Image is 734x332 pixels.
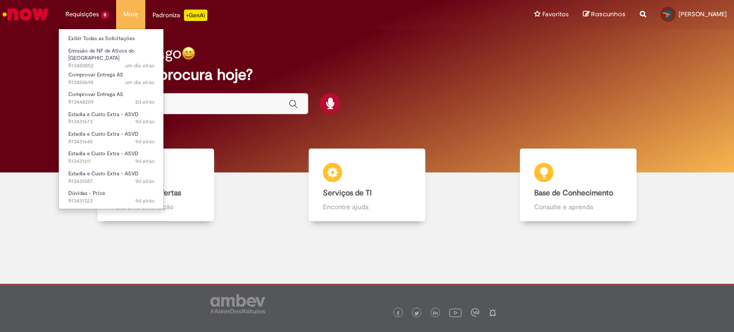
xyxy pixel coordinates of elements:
span: R13448209 [68,98,154,106]
a: Serviços de TI Encontre ajuda [261,149,473,222]
span: Dúvidas - Price [68,190,105,197]
img: logo_footer_twitter.png [414,311,419,316]
a: Aberto R13450852 : Emissão de NF de Ativos do ASVD [59,46,164,66]
span: 9d atrás [135,118,154,125]
a: Aberto R13431645 : Estadia e Custo Extra - ASVD [59,129,164,147]
div: Padroniza [152,10,207,21]
h2: O que você procura hoje? [73,66,662,83]
span: Estadia e Custo Extra - ASVD [68,111,139,118]
span: 9d atrás [135,158,154,165]
img: logo_footer_linkedin.png [433,311,438,316]
time: 20/08/2025 09:56:06 [135,197,154,204]
a: Aberto R13431587 : Estadia e Custo Extra - ASVD [59,169,164,186]
span: [PERSON_NAME] [679,10,727,18]
time: 20/08/2025 10:41:25 [135,158,154,165]
span: 9d atrás [135,197,154,204]
p: +GenAi [184,10,207,21]
span: Emissão de NF de Ativos do [GEOGRAPHIC_DATA] [68,47,135,62]
b: Serviços de TI [323,188,372,198]
b: Base de Conhecimento [534,188,613,198]
span: R13431673 [68,118,154,126]
p: Encontre ajuda [323,202,410,212]
a: Aberto R13431611 : Estadia e Custo Extra - ASVD [59,149,164,166]
a: Aberto R13431673 : Estadia e Custo Extra - ASVD [59,109,164,127]
span: Favoritos [542,10,569,19]
img: logo_footer_facebook.png [396,311,400,316]
time: 20/08/2025 10:49:11 [135,118,154,125]
a: Aberto R13431323 : Dúvidas - Price [59,188,164,206]
time: 26/08/2025 12:55:05 [135,98,154,106]
span: Estadia e Custo Extra - ASVD [68,130,139,138]
a: Catálogo de Ofertas Abra uma solicitação [50,149,261,222]
ul: Requisições [58,29,164,209]
a: Exibir Todas as Solicitações [59,33,164,44]
span: Estadia e Custo Extra - ASVD [68,150,139,157]
span: More [123,10,138,19]
span: Estadia e Custo Extra - ASVD [68,170,139,177]
a: Aberto R13448209 : Comprovar Entrega AS [59,89,164,107]
p: Consulte e aprenda [534,202,622,212]
time: 20/08/2025 10:45:59 [135,138,154,145]
span: 2d atrás [135,98,154,106]
span: Comprovar Entrega AS [68,91,123,98]
span: R13431323 [68,197,154,205]
time: 27/08/2025 08:57:35 [125,62,154,69]
time: 20/08/2025 10:36:20 [135,178,154,185]
span: Rascunhos [591,10,626,19]
span: R13450852 [68,62,154,70]
img: happy-face.png [182,46,195,60]
a: Rascunhos [583,10,626,19]
a: Base de Conhecimento Consulte e aprenda [473,149,684,222]
time: 27/08/2025 08:17:30 [125,79,154,86]
img: logo_footer_workplace.png [471,308,479,317]
a: Aberto R13450695 : Comprovar Entrega AS [59,70,164,87]
span: 9d atrás [135,138,154,145]
span: R13431645 [68,138,154,146]
span: Comprovar Entrega AS [68,71,123,78]
img: logo_footer_ambev_rotulo_gray.png [210,294,265,313]
span: R13431587 [68,178,154,185]
span: R13450695 [68,79,154,86]
span: 9d atrás [135,178,154,185]
span: 8 [101,11,109,19]
img: logo_footer_youtube.png [449,306,462,319]
span: R13431611 [68,158,154,165]
span: um dia atrás [125,79,154,86]
span: Requisições [65,10,99,19]
span: um dia atrás [125,62,154,69]
img: ServiceNow [1,5,50,24]
img: logo_footer_naosei.png [488,308,497,317]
